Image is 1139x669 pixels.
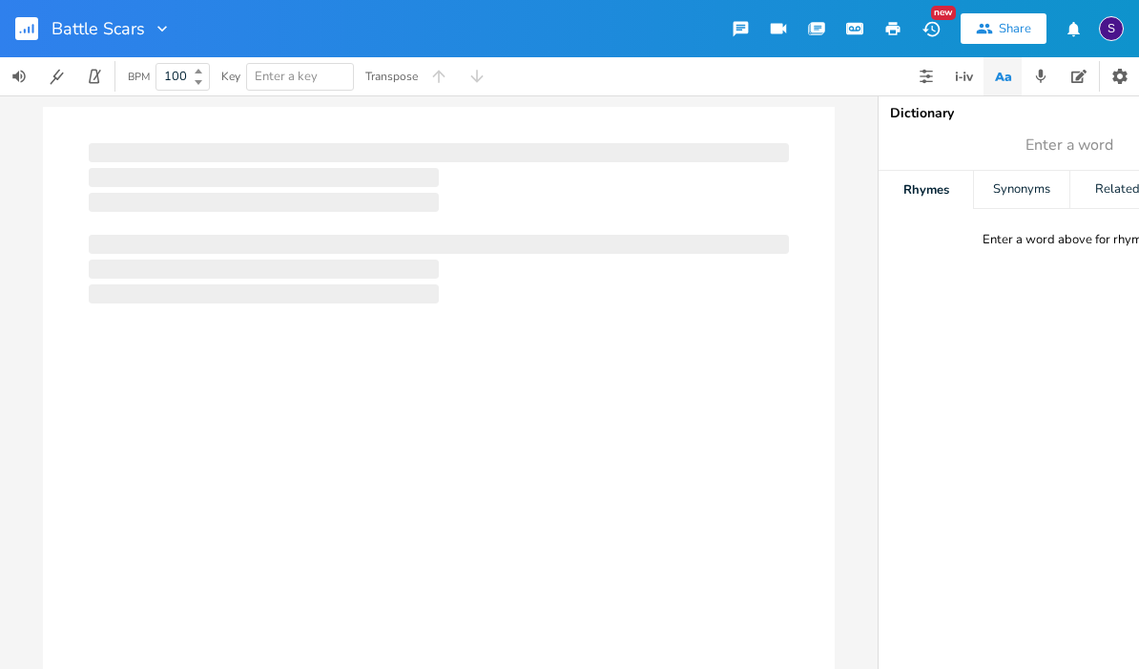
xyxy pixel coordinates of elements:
[912,11,950,46] button: New
[255,68,318,85] span: Enter a key
[1025,135,1113,157] span: Enter a word
[365,71,418,82] div: Transpose
[128,72,150,82] div: BPM
[999,20,1031,37] div: Share
[879,171,973,209] div: Rhymes
[1099,7,1124,51] button: S
[1099,16,1124,41] div: sebrinabarronsmusic
[974,171,1068,209] div: Synonyms
[221,71,240,82] div: Key
[931,6,956,20] div: New
[52,20,145,37] span: Battle Scars
[961,13,1046,44] button: Share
